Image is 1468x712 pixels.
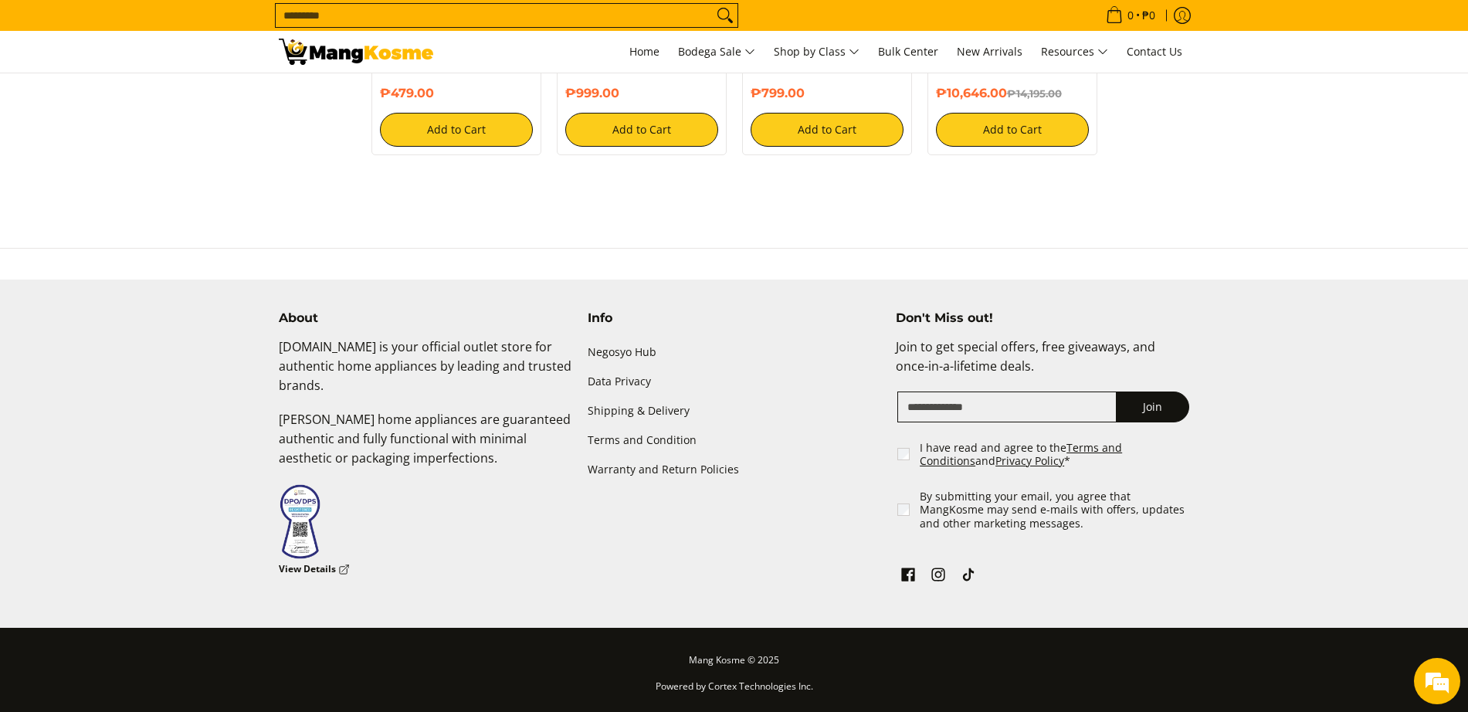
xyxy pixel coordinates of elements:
a: View Details [279,560,350,579]
p: Mang Kosme © 2025 [279,651,1190,678]
button: Search [713,4,737,27]
button: Add to Cart [936,113,1089,147]
button: Add to Cart [565,113,718,147]
span: 0 [1125,10,1136,21]
span: New Arrivals [957,44,1022,59]
a: Shipping & Delivery [588,396,881,426]
a: Data Privacy [588,367,881,396]
span: Bodega Sale [678,42,755,62]
a: Shop by Class [766,31,867,73]
button: Add to Cart [751,113,904,147]
h4: Info [588,310,881,326]
span: Shop by Class [774,42,859,62]
h6: ₱10,646.00 [936,86,1089,101]
img: Data Privacy Seal [279,483,321,560]
span: Bulk Center [878,44,938,59]
h6: ₱479.00 [380,86,533,101]
a: Home [622,31,667,73]
span: Resources [1041,42,1108,62]
a: Terms and Condition [588,426,881,455]
del: ₱14,195.00 [1007,87,1062,100]
label: I have read and agree to the and * [920,441,1191,468]
span: Home [629,44,659,59]
a: New Arrivals [949,31,1030,73]
a: Negosyo Hub [588,337,881,367]
p: Powered by Cortex Technologies Inc. [279,677,1190,704]
a: Resources [1033,31,1116,73]
h6: ₱999.00 [565,86,718,101]
img: Your Shopping Cart | Mang Kosme [279,39,433,65]
a: Privacy Policy [995,453,1064,468]
h4: About [279,310,572,326]
a: See Mang Kosme on Facebook [897,564,919,590]
a: Warranty and Return Policies [588,455,881,484]
p: [PERSON_NAME] home appliances are guaranteed authentic and fully functional with minimal aestheti... [279,410,572,483]
p: [DOMAIN_NAME] is your official outlet store for authentic home appliances by leading and trusted ... [279,337,572,410]
nav: Main Menu [449,31,1190,73]
h6: ₱799.00 [751,86,904,101]
a: Bodega Sale [670,31,763,73]
h4: Don't Miss out! [896,310,1189,326]
a: Contact Us [1119,31,1190,73]
button: Join [1116,392,1189,422]
span: ₱0 [1140,10,1158,21]
span: • [1101,7,1160,24]
button: Add to Cart [380,113,533,147]
label: By submitting your email, you agree that MangKosme may send e-mails with offers, updates and othe... [920,490,1191,531]
a: See Mang Kosme on TikTok [958,564,979,590]
a: Bulk Center [870,31,946,73]
p: Join to get special offers, free giveaways, and once-in-a-lifetime deals. [896,337,1189,392]
a: Terms and Conditions [920,440,1122,469]
span: Contact Us [1127,44,1182,59]
a: See Mang Kosme on Instagram [927,564,949,590]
